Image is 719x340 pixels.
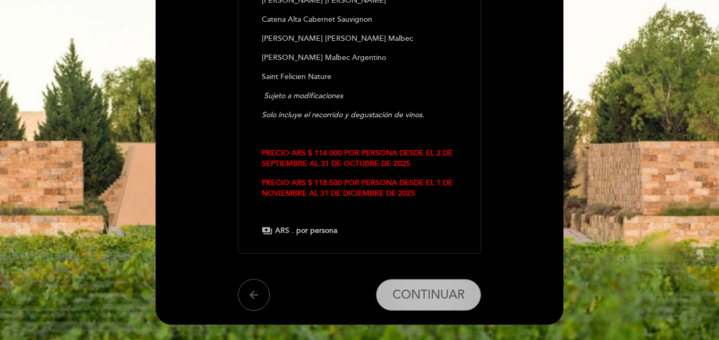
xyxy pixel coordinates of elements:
p: [PERSON_NAME] [PERSON_NAME] Malbec [262,33,457,44]
span: por persona [296,225,337,236]
button: arrow_back [238,279,270,311]
span: payments [262,225,272,236]
strong: PRECIO ARS $ 118.500 POR PERSONA DESDE EL 1 DE NOVIEMBRE AL 31 DE DICIEMBRE DE 2025 [262,178,453,198]
em: Sujeto a modificaciones [264,91,343,100]
span: ARS . [275,225,294,236]
i: arrow_back [247,289,260,301]
em: Solo incluye el recorrido y degustación de vinos. [262,110,424,119]
p: [PERSON_NAME] Malbec Argentino [262,53,457,63]
span: CONTINUAR [392,287,465,302]
p: Catena Alta Cabernet Sauvignon [262,14,457,25]
p: Saint Felicien Nature [262,72,457,82]
button: CONTINUAR [376,279,481,311]
strong: PRECIO ARS $ 114.000 POR PERSONA DESDE EL 2 DE SEPTIEMBRE AL 31 DE OCTUBRE DE 2025 [262,149,453,168]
